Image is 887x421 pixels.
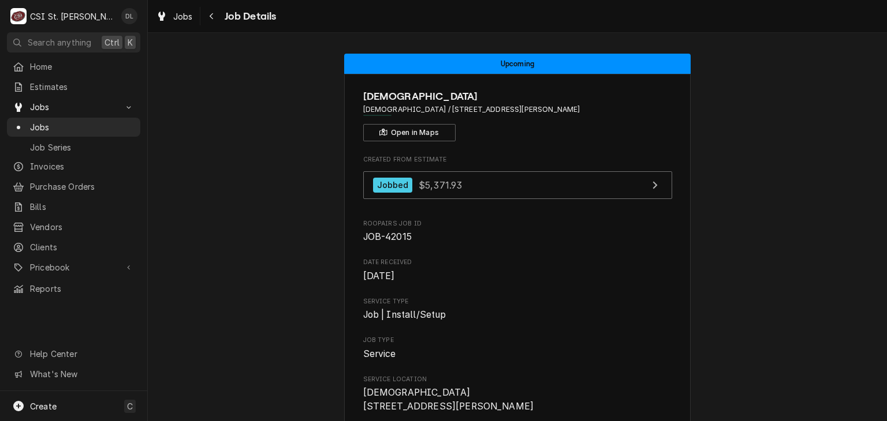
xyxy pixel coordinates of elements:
span: Name [363,89,672,104]
a: Go to Help Center [7,344,140,363]
span: Search anything [28,36,91,48]
span: Date Received [363,258,672,267]
span: K [128,36,133,48]
a: Go to Pricebook [7,258,140,277]
button: Navigate back [203,7,221,25]
span: $5,371.93 [419,179,462,190]
div: David Lindsey's Avatar [121,8,137,24]
a: Vendors [7,217,140,236]
span: Ctrl [105,36,120,48]
a: Invoices [7,157,140,176]
span: Invoices [30,160,135,172]
a: Clients [7,238,140,257]
span: Roopairs Job ID [363,230,672,244]
div: CSI St. [PERSON_NAME] [30,10,115,22]
span: Job | Install/Setup [363,309,446,320]
span: Roopairs Job ID [363,219,672,228]
div: Created From Estimate [363,155,672,205]
span: Date Received [363,269,672,283]
a: Go to What's New [7,364,140,384]
div: Job Type [363,336,672,360]
span: JOB-42015 [363,231,412,242]
span: Create [30,401,57,411]
span: Vendors [30,221,135,233]
span: Address [363,104,672,115]
a: Bills [7,197,140,216]
div: Service Location [363,375,672,414]
a: Go to Jobs [7,97,140,116]
span: Pricebook [30,261,117,273]
div: Service Type [363,297,672,322]
span: C [127,400,133,412]
button: Open in Maps [363,124,456,141]
span: Home [30,61,135,73]
div: DL [121,8,137,24]
button: Search anythingCtrlK [7,32,140,52]
div: Jobbed [373,178,413,193]
span: Jobs [30,121,135,133]
span: Service Type [363,308,672,322]
span: Jobs [173,10,193,22]
div: Date Received [363,258,672,283]
span: Help Center [30,348,133,360]
div: C [10,8,27,24]
span: Service Location [363,386,672,413]
div: CSI St. Louis's Avatar [10,8,27,24]
span: Jobs [30,101,117,113]
a: Jobs [7,118,140,137]
a: Jobs [151,7,197,26]
span: Job Details [221,9,277,24]
div: Client Information [363,89,672,141]
div: Roopairs Job ID [363,219,672,244]
a: Job Series [7,138,140,157]
span: Clients [30,241,135,253]
a: Purchase Orders [7,177,140,196]
span: Upcoming [501,60,534,67]
span: Bills [30,201,135,213]
span: What's New [30,368,133,380]
span: [DEMOGRAPHIC_DATA] [STREET_ADDRESS][PERSON_NAME] [363,387,534,412]
a: Reports [7,279,140,298]
span: Service [363,348,396,359]
span: Estimates [30,81,135,93]
span: Service Location [363,375,672,384]
span: [DATE] [363,270,395,281]
span: Reports [30,283,135,295]
span: Service Type [363,297,672,306]
span: Created From Estimate [363,155,672,164]
span: Job Series [30,141,135,153]
a: Home [7,57,140,76]
a: View Estimate [363,171,672,200]
a: Estimates [7,77,140,96]
span: Purchase Orders [30,181,135,193]
span: Job Type [363,336,672,345]
span: Job Type [363,347,672,361]
div: Status [344,54,691,74]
